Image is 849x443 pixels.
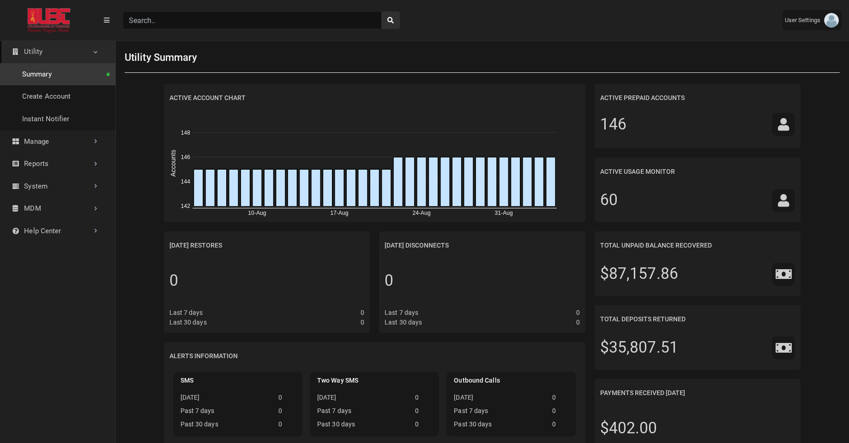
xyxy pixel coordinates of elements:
[576,308,580,318] div: 0
[450,406,548,419] th: Past 7 days
[125,50,198,65] h1: Utility Summary
[600,336,678,359] div: $35,807.51
[576,318,580,327] div: 0
[411,419,435,433] td: 0
[450,393,548,406] th: [DATE]
[411,393,435,406] td: 0
[177,376,299,385] h3: SMS
[275,406,299,419] td: 0
[385,308,418,318] div: Last 7 days
[600,163,675,180] h2: Active Usage Monitor
[600,417,657,440] div: $402.00
[548,419,572,433] td: 0
[600,237,712,254] h2: Total Unpaid Balance Recovered
[313,406,411,419] th: Past 7 days
[7,8,90,33] img: ALTSK Logo
[548,406,572,419] td: 0
[782,10,842,30] a: User Settings
[169,269,178,292] div: 0
[411,406,435,419] td: 0
[548,393,572,406] td: 0
[361,318,364,327] div: 0
[385,237,449,254] h2: [DATE] Disconnects
[600,311,686,328] h2: Total Deposits Returned
[169,348,238,365] h2: Alerts Information
[275,419,299,433] td: 0
[785,16,824,25] span: User Settings
[275,393,299,406] td: 0
[600,384,685,402] h2: Payments Received [DATE]
[381,12,400,29] button: search
[177,393,275,406] th: [DATE]
[361,308,364,318] div: 0
[450,376,572,385] h3: Outbound Calls
[177,406,275,419] th: Past 7 days
[313,393,411,406] th: [DATE]
[600,262,678,285] div: $87,157.86
[98,12,115,29] button: Menu
[169,89,246,106] h2: Active Account Chart
[385,318,422,327] div: Last 30 days
[385,269,393,292] div: 0
[600,89,685,106] h2: Active Prepaid Accounts
[169,308,203,318] div: Last 7 days
[169,237,222,254] h2: [DATE] Restores
[169,318,207,327] div: Last 30 days
[313,419,411,433] th: Past 30 days
[123,12,382,29] input: Search
[313,376,435,385] h3: Two Way SMS
[600,189,618,212] div: 60
[450,419,548,433] th: Past 30 days
[600,113,626,136] div: 146
[177,419,275,433] th: Past 30 days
